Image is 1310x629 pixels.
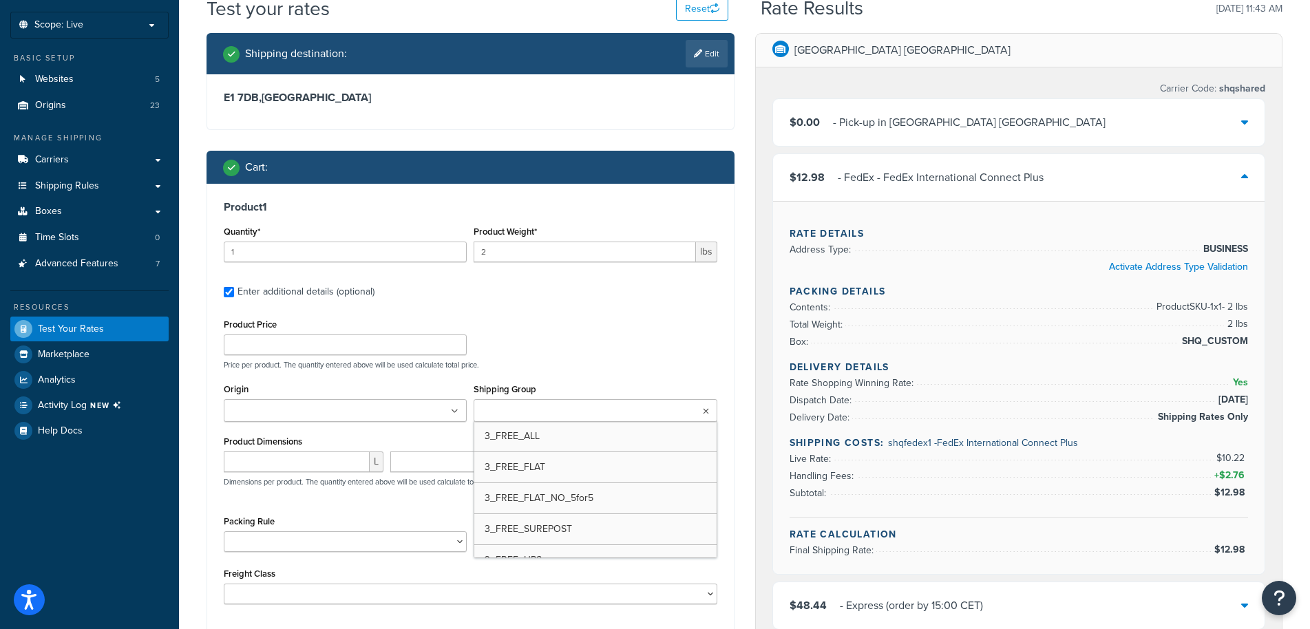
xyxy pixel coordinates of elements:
span: $12.98 [1214,485,1248,500]
p: Carrier Code: [1160,79,1265,98]
span: 3_FREE_ALL [485,429,540,443]
span: 5 [155,74,160,85]
h3: E1 7DB , [GEOGRAPHIC_DATA] [224,91,717,105]
a: Help Docs [10,418,169,443]
input: 0.00 [474,242,695,262]
span: Delivery Date: [790,410,853,425]
li: Websites [10,67,169,92]
span: $0.00 [790,114,820,130]
span: 3_FREE_UPS [485,553,542,567]
a: Activate Address Type Validation [1109,259,1248,274]
li: [object Object] [10,393,169,418]
a: Shipping Rules [10,173,169,199]
p: Price per product. The quantity entered above will be used calculate total price. [220,360,721,370]
span: 0 [155,232,160,244]
h4: Packing Details [790,284,1249,299]
span: Websites [35,74,74,85]
span: Live Rate: [790,451,834,466]
span: 7 [156,258,160,270]
a: 3_FREE_ALL [474,421,716,451]
span: Activity Log [38,396,127,414]
span: $12.98 [1214,542,1248,557]
li: Test Your Rates [10,317,169,341]
div: Manage Shipping [10,132,169,144]
label: Packing Rule [224,516,275,526]
h4: Shipping Costs: [790,436,1249,450]
span: Handling Fees: [790,469,857,483]
span: Marketplace [38,349,89,361]
a: 3_FREE_SUREPOST [474,514,716,544]
span: $2.76 [1219,468,1248,482]
a: Origins23 [10,93,169,118]
a: Edit [686,40,728,67]
span: Rate Shopping Winning Rate: [790,376,917,390]
div: - Pick-up in [GEOGRAPHIC_DATA] [GEOGRAPHIC_DATA] [833,113,1106,132]
h3: Product 1 [224,200,717,214]
span: BUSINESS [1200,241,1248,257]
span: Total Weight: [790,317,846,332]
li: Time Slots [10,225,169,250]
a: Websites5 [10,67,169,92]
span: Dispatch Date: [790,393,855,407]
label: Shipping Group [474,384,536,394]
label: Product Dimensions [224,436,302,447]
span: Carriers [35,154,69,166]
p: Dimensions per product. The quantity entered above will be used calculate total volume. [220,477,509,487]
span: 3_FREE_FLAT [485,460,545,474]
span: $12.98 [790,169,825,185]
span: 3_FREE_FLAT_NO_5for5 [485,491,593,505]
span: Scope: Live [34,19,83,31]
span: Shipping Rules [35,180,99,192]
div: - FedEx - FedEx International Connect Plus [838,168,1044,187]
span: Time Slots [35,232,79,244]
span: Address Type: [790,242,854,257]
h2: Shipping destination : [245,47,347,60]
input: Enter additional details (optional) [224,287,234,297]
button: Open Resource Center [1262,581,1296,615]
li: Origins [10,93,169,118]
li: Advanced Features [10,251,169,277]
span: Advanced Features [35,258,118,270]
div: - Express (order by 15:00 CET) [840,596,983,615]
h4: Delivery Details [790,360,1249,374]
span: L [370,451,383,472]
a: 3_FREE_UPS [474,545,716,575]
span: Subtotal: [790,486,830,500]
span: Contents: [790,300,834,314]
h4: Rate Details [790,226,1249,241]
label: Product Weight* [474,226,537,237]
a: Activity LogNEW [10,393,169,418]
input: 0.0 [224,242,467,262]
a: Time Slots0 [10,225,169,250]
label: Freight Class [224,568,275,579]
span: + [1212,467,1248,484]
a: Analytics [10,367,169,392]
span: Product SKU-1 x 1 - 2 lbs [1153,299,1248,315]
span: 3_FREE_SUREPOST [485,522,572,536]
a: 3_FREE_FLAT_NO_5for5 [474,483,716,513]
a: Boxes [10,199,169,224]
a: Marketplace [10,342,169,367]
div: Enter additional details (optional) [237,282,374,301]
a: 3_FREE_FLAT [474,452,716,482]
span: Final Shipping Rate: [790,543,877,557]
p: [GEOGRAPHIC_DATA] [GEOGRAPHIC_DATA] [794,41,1011,60]
span: Help Docs [38,425,83,437]
span: Boxes [35,206,62,217]
span: $10.22 [1216,451,1248,465]
div: Resources [10,301,169,313]
span: Origins [35,100,66,111]
h4: Rate Calculation [790,527,1249,542]
label: Origin [224,384,249,394]
div: Basic Setup [10,52,169,64]
span: 23 [150,100,160,111]
span: Yes [1229,374,1248,391]
h2: Cart : [245,161,268,173]
span: SHQ_CUSTOM [1179,333,1248,350]
span: NEW [90,400,127,411]
a: Carriers [10,147,169,173]
span: [DATE] [1215,392,1248,408]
